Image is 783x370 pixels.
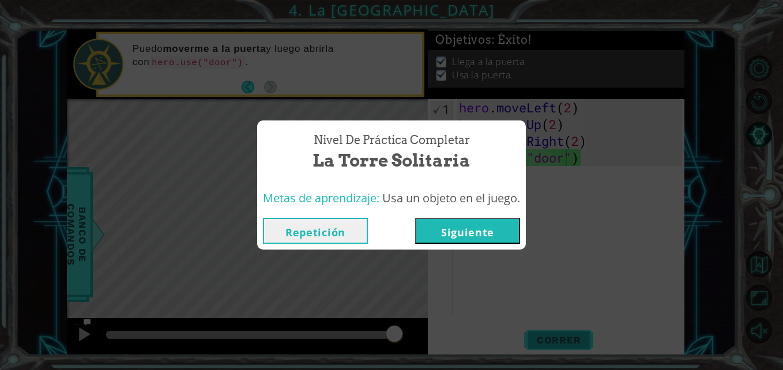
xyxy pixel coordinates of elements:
span: Nivel de Práctica Completar [314,132,470,149]
span: Metas de aprendizaje: [263,190,379,206]
button: Repetición [263,218,368,244]
span: La Torre Solitaria [313,148,470,173]
span: Usa un objeto en el juego. [382,190,520,206]
button: Siguiente [415,218,520,244]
